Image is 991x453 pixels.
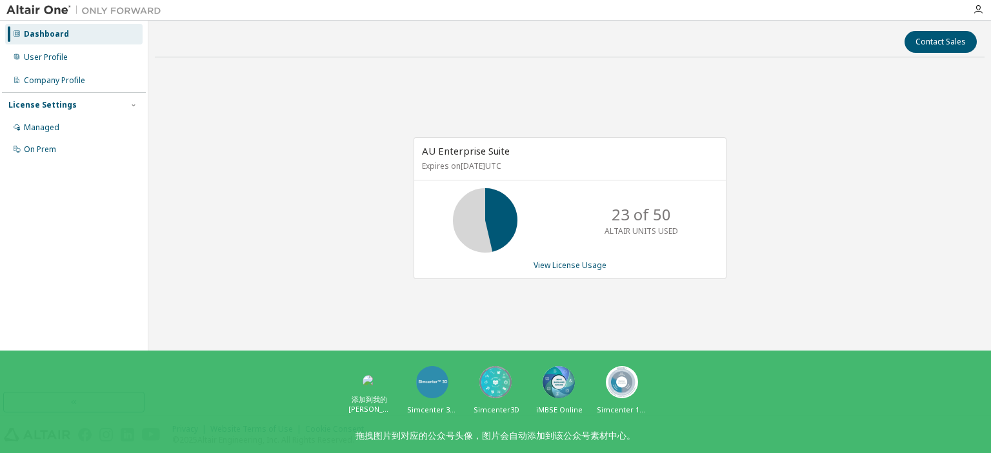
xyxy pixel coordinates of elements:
[534,260,606,271] a: View License Usage
[905,31,977,53] button: Contact Sales
[422,144,510,157] span: AU Enterprise Suite
[422,160,715,171] p: Expires on [DATE] UTC
[24,52,68,63] div: User Profile
[6,4,168,17] img: Altair One
[24,29,69,39] div: Dashboard
[612,204,671,226] p: 23 of 50
[8,100,77,110] div: License Settings
[24,75,85,86] div: Company Profile
[605,226,678,236] p: ALTAIR UNITS USED
[24,122,59,133] div: Managed
[24,144,56,155] div: On Prem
